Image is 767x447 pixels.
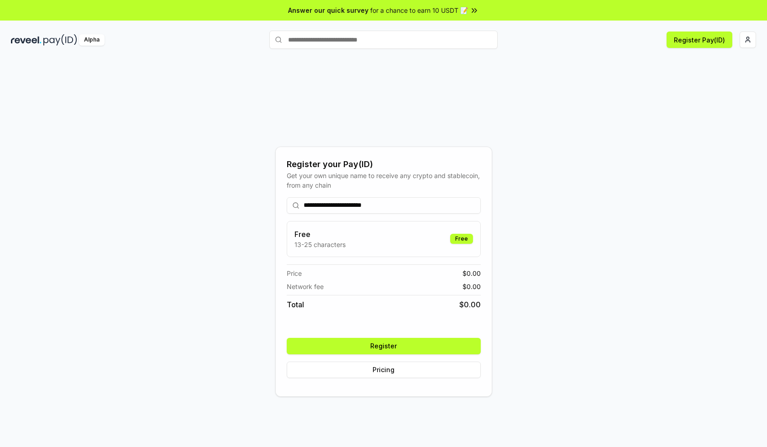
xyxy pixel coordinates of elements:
h3: Free [294,229,346,240]
span: Price [287,268,302,278]
span: $ 0.00 [459,299,481,310]
span: $ 0.00 [462,282,481,291]
button: Pricing [287,362,481,378]
span: Total [287,299,304,310]
div: Get your own unique name to receive any crypto and stablecoin, from any chain [287,171,481,190]
span: for a chance to earn 10 USDT 📝 [370,5,468,15]
button: Register [287,338,481,354]
button: Register Pay(ID) [667,32,732,48]
div: Alpha [79,34,105,46]
div: Free [450,234,473,244]
p: 13-25 characters [294,240,346,249]
div: Register your Pay(ID) [287,158,481,171]
img: pay_id [43,34,77,46]
span: Answer our quick survey [288,5,368,15]
span: $ 0.00 [462,268,481,278]
img: reveel_dark [11,34,42,46]
span: Network fee [287,282,324,291]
